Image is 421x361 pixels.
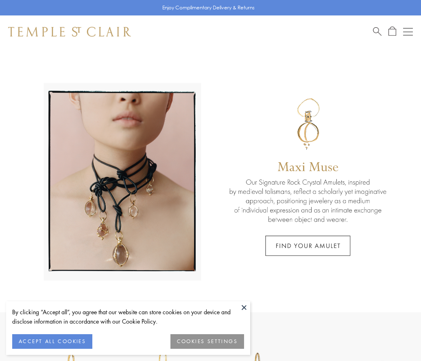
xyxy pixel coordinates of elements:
button: COOKIES SETTINGS [170,334,244,349]
a: Search [373,26,382,37]
p: Enjoy Complimentary Delivery & Returns [162,4,255,12]
img: Temple St. Clair [8,27,131,37]
div: By clicking “Accept all”, you agree that our website can store cookies on your device and disclos... [12,307,244,326]
a: Open Shopping Bag [388,26,396,37]
button: Open navigation [403,27,413,37]
button: ACCEPT ALL COOKIES [12,334,92,349]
